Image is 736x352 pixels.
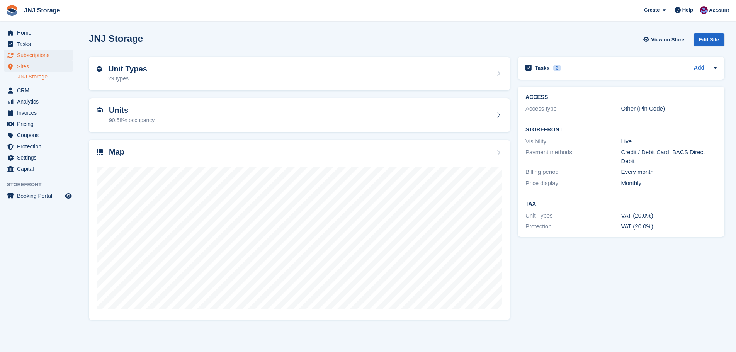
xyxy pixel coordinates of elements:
[535,65,550,71] h2: Tasks
[89,57,510,91] a: Unit Types 29 types
[621,104,717,113] div: Other (Pin Code)
[17,61,63,72] span: Sites
[4,163,73,174] a: menu
[4,107,73,118] a: menu
[64,191,73,201] a: Preview store
[621,137,717,146] div: Live
[97,149,103,155] img: map-icn-33ee37083ee616e46c38cad1a60f524a97daa1e2b2c8c0bc3eb3415660979fc1.svg
[4,190,73,201] a: menu
[694,64,704,73] a: Add
[553,65,562,71] div: 3
[682,6,693,14] span: Help
[18,73,73,80] a: JNJ Storage
[4,152,73,163] a: menu
[89,140,510,320] a: Map
[621,211,717,220] div: VAT (20.0%)
[525,137,621,146] div: Visibility
[6,5,18,16] img: stora-icon-8386f47178a22dfd0bd8f6a31ec36ba5ce8667c1dd55bd0f319d3a0aa187defe.svg
[4,85,73,96] a: menu
[17,163,63,174] span: Capital
[525,127,717,133] h2: Storefront
[525,201,717,207] h2: Tax
[7,181,77,189] span: Storefront
[17,107,63,118] span: Invoices
[108,75,147,83] div: 29 types
[4,50,73,61] a: menu
[17,96,63,107] span: Analytics
[4,119,73,129] a: menu
[89,98,510,132] a: Units 90.58% occupancy
[21,4,63,17] a: JNJ Storage
[17,39,63,49] span: Tasks
[89,33,143,44] h2: JNJ Storage
[621,179,717,188] div: Monthly
[17,27,63,38] span: Home
[97,66,102,72] img: unit-type-icn-2b2737a686de81e16bb02015468b77c625bbabd49415b5ef34ead5e3b44a266d.svg
[525,211,621,220] div: Unit Types
[17,119,63,129] span: Pricing
[525,104,621,113] div: Access type
[694,33,724,46] div: Edit Site
[4,61,73,72] a: menu
[525,94,717,100] h2: ACCESS
[4,96,73,107] a: menu
[621,168,717,177] div: Every month
[17,152,63,163] span: Settings
[109,116,155,124] div: 90.58% occupancy
[17,85,63,96] span: CRM
[621,222,717,231] div: VAT (20.0%)
[4,130,73,141] a: menu
[621,148,717,165] div: Credit / Debit Card, BACS Direct Debit
[709,7,729,14] span: Account
[700,6,708,14] img: Jonathan Scrase
[642,33,687,46] a: View on Store
[17,130,63,141] span: Coupons
[4,39,73,49] a: menu
[525,168,621,177] div: Billing period
[17,50,63,61] span: Subscriptions
[644,6,660,14] span: Create
[17,190,63,201] span: Booking Portal
[109,148,124,156] h2: Map
[108,65,147,73] h2: Unit Types
[4,141,73,152] a: menu
[4,27,73,38] a: menu
[525,222,621,231] div: Protection
[694,33,724,49] a: Edit Site
[525,179,621,188] div: Price display
[97,107,103,113] img: unit-icn-7be61d7bf1b0ce9d3e12c5938cc71ed9869f7b940bace4675aadf7bd6d80202e.svg
[109,106,155,115] h2: Units
[525,148,621,165] div: Payment methods
[17,141,63,152] span: Protection
[651,36,684,44] span: View on Store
